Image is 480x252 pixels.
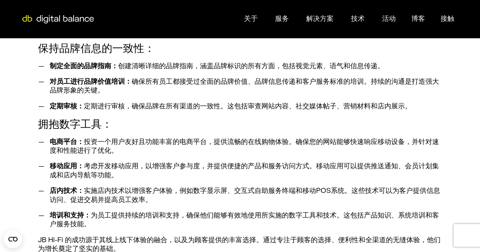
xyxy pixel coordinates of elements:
[50,162,439,179] font: 考虑开发移动应用，以增强客户参与度，并提供便捷的产品和服务访问方式。移动应用可以提供推送通知、会员计划集成和店内导航等功能。
[50,102,84,111] font: 定期审核：
[4,230,22,248] button: Open CMP widget
[38,42,155,55] font: 保持品牌信息的一致性：
[382,14,396,23] a: 活动
[50,77,132,86] font: 对员工进行品牌价值培训：
[118,62,384,70] font: 创建清晰详细的品牌指南，涵盖品牌标识的所有方面，包括视觉元素、语气和信息传递。
[50,186,440,204] font: 实施店内技术以增强客户体验，例如数字显示屏、交互式自助服务终端和移动POS系统。这些技术可以为客户提供信息访问、促进交易并提高员工效率。
[50,162,84,171] font: 移动应用：
[275,14,289,23] a: 服务
[50,138,84,146] font: 电商平台：
[50,138,439,155] font: 投资一个用户友好且功能丰富的电商平台，提供流畅的在线购物体验。确保您的网站能够快速响应移动设备，并针对速度和性能进行了优化。
[38,117,112,131] font: 拥抱数字工具：
[306,14,334,23] a: 解决方案
[50,211,439,229] font: 为员工提供持续的培训和支持，确保他们能够有效地使用所实施的数字工具和技术。这包括产品知识、系统培训和客户服务技能。
[441,14,454,23] a: 接触
[98,11,460,26] nav: 菜单
[50,77,439,95] font: 确保所有员工都接受过全面的品牌价值、品牌信息传递和客户服务标准的培训。持续的沟通是打造强大品牌形象的关键。
[244,14,258,23] a: 关于
[411,14,425,23] a: 博客
[50,186,84,195] font: 店内技术：
[19,15,97,23] img: 数字平衡徽标
[351,14,365,23] a: 技术
[50,62,118,70] font: 制定全面的品牌指南：
[98,11,460,26] div: Menu Toggle
[84,102,412,111] font: 定期进行审核，确保品牌在所有渠道的一致性。这包括审查网站内容、社交媒体帖子、营销材料和店内展示。
[50,211,91,220] font: 培训和支持：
